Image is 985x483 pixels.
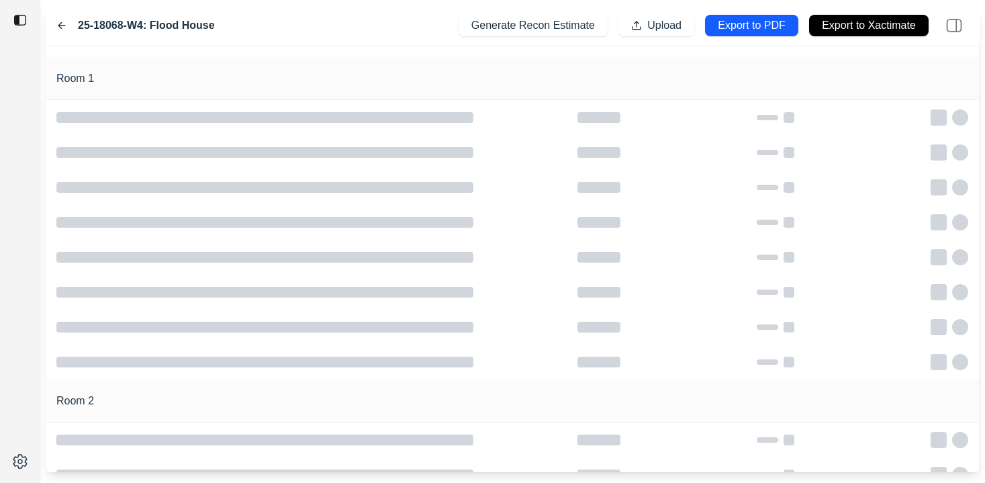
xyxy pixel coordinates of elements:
img: right-panel.svg [939,11,969,40]
button: Export to PDF [705,15,798,36]
label: 25-18068-W4: Flood House [78,17,215,34]
p: Export to PDF [718,18,785,34]
h1: Room 1 [56,71,94,87]
h1: Room 2 [56,393,94,409]
p: Export to Xactimate [822,18,916,34]
button: Generate Recon Estimate [459,15,608,36]
p: Generate Recon Estimate [471,18,595,34]
img: toggle sidebar [13,13,27,27]
p: Upload [647,18,682,34]
button: Export to Xactimate [809,15,929,36]
button: Upload [618,15,694,36]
